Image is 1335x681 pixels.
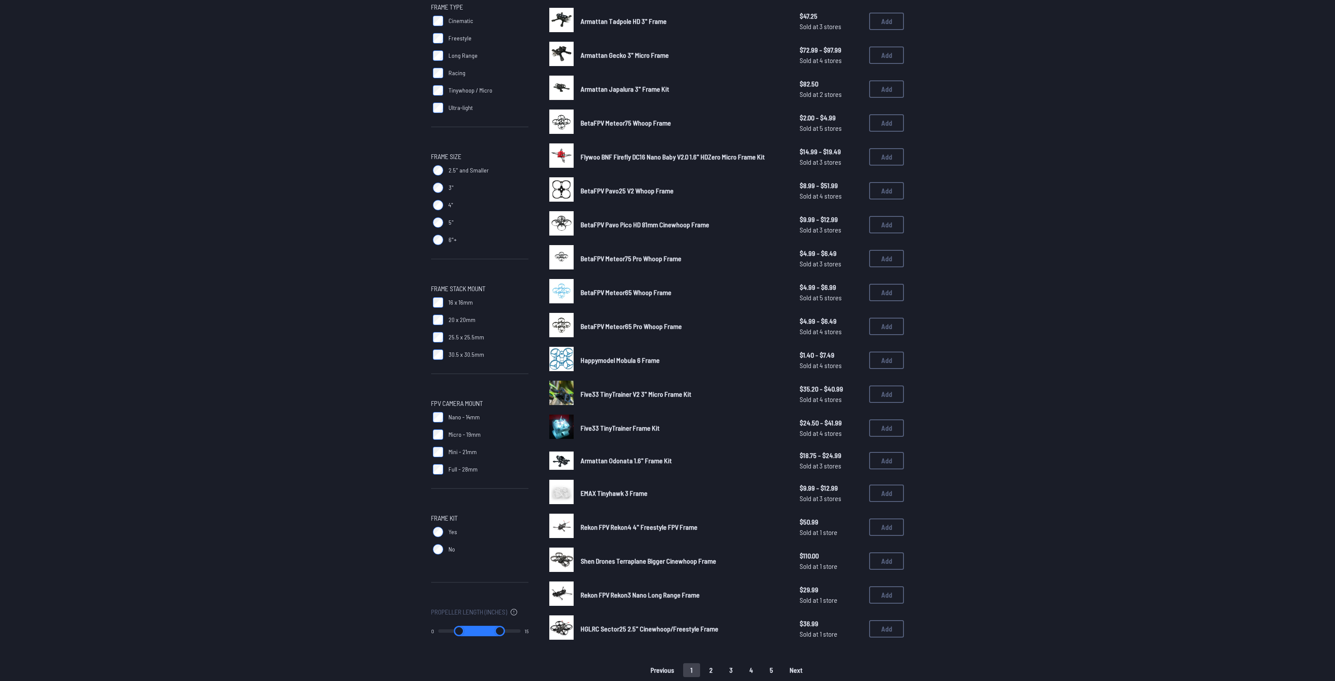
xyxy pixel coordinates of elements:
span: $72.99 - $97.99 [800,45,862,55]
span: BetaFPV Pavo25 V2 Whoop Frame [581,186,674,195]
input: Long Range [433,50,443,61]
img: image [549,143,574,168]
span: 25.5 x 25.5mm [448,333,484,342]
span: Sold at 4 stores [800,326,862,337]
span: 30.5 x 30.5mm [448,350,484,359]
span: $24.50 - $41.99 [800,418,862,428]
button: Add [869,80,904,98]
span: Sold at 1 store [800,595,862,605]
span: $110.00 [800,551,862,561]
img: image [549,452,574,470]
a: BetaFPV Pavo25 V2 Whoop Frame [581,186,786,196]
input: 2.5" and Smaller [433,165,443,176]
a: image [549,548,574,575]
span: Sold at 4 stores [800,55,862,66]
span: BetaFPV Pavo Pico HD 81mm Cinewhoop Frame [581,220,709,229]
span: $4.99 - $6.49 [800,248,862,259]
span: Sold at 1 store [800,561,862,571]
a: Shen Drones Terraplane Bigger Cinewhoop Frame [581,556,786,566]
a: image [549,42,574,69]
a: Rekon FPV Rekon3 Nano Long Range Frame [581,590,786,600]
span: HGLRC Sector25 2.5" Cinewhoop/Freestyle Frame [581,625,718,633]
span: Long Range [448,51,478,60]
span: Frame Kit [431,513,458,523]
button: 4 [742,663,760,677]
button: Add [869,114,904,132]
input: Tinywhoop / Micro [433,85,443,96]
span: 5" [448,218,454,227]
button: Add [869,47,904,64]
button: Next [782,663,810,677]
a: image [549,381,574,408]
img: image [549,279,574,303]
input: Full - 28mm [433,464,443,475]
span: $1.40 - $7.49 [800,350,862,360]
span: Sold at 1 store [800,629,862,639]
button: Add [869,419,904,437]
img: image [549,110,574,134]
input: 5" [433,217,443,228]
span: Sold at 5 stores [800,292,862,303]
span: Frame Stack Mount [431,283,485,294]
button: Add [869,318,904,335]
span: BetaFPV Meteor75 Whoop Frame [581,119,671,127]
span: Sold at 4 stores [800,394,862,405]
a: BetaFPV Meteor75 Whoop Frame [581,118,786,128]
output: 15 [525,628,528,634]
span: Rekon FPV Rekon4 4" Freestyle FPV Frame [581,523,697,531]
img: image [549,480,574,504]
img: image [549,177,574,202]
span: $29.99 [800,585,862,595]
output: 0 [431,628,434,634]
a: Armattan Tadpole HD 3" Frame [581,16,786,27]
a: image [549,279,574,306]
span: Mini - 21mm [448,448,477,456]
input: 30.5 x 30.5mm [433,349,443,360]
span: Armattan Tadpole HD 3" Frame [581,17,667,25]
span: 3" [448,183,454,192]
span: Frame Size [431,151,462,162]
input: 25.5 x 25.5mm [433,332,443,342]
a: BetaFPV Pavo Pico HD 81mm Cinewhoop Frame [581,219,786,230]
span: Frame Type [431,2,463,12]
span: Sold at 3 stores [800,225,862,235]
a: EMAX Tinyhawk 3 Frame [581,488,786,498]
span: Rekon FPV Rekon3 Nano Long Range Frame [581,591,700,599]
a: Armattan Gecko 3" Micro Frame [581,50,786,60]
button: 3 [722,663,740,677]
input: 20 x 20mm [433,315,443,325]
a: Five33 TinyTrainer V2 3" Micro Frame Kit [581,389,786,399]
button: Add [869,182,904,199]
span: $4.99 - $6.99 [800,282,862,292]
span: Tinywhoop / Micro [448,86,492,95]
button: Add [869,485,904,502]
button: Add [869,620,904,638]
span: BetaFPV Meteor65 Whoop Frame [581,288,671,296]
span: Sold at 1 store [800,527,862,538]
a: Five33 TinyTrainer Frame Kit [581,423,786,433]
span: BetaFPV Meteor75 Pro Whoop Frame [581,254,681,262]
span: $4.99 - $6.49 [800,316,862,326]
span: Sold at 4 stores [800,360,862,371]
span: $82.50 [800,79,862,89]
span: EMAX Tinyhawk 3 Frame [581,489,648,497]
span: Micro - 19mm [448,430,481,439]
a: image [549,211,574,238]
span: Armattan Japalura 3" Frame Kit [581,85,669,93]
a: Happymodel Mobula 6 Frame [581,355,786,365]
img: image [549,514,574,538]
input: Yes [433,527,443,537]
input: 16 x 16mm [433,297,443,308]
a: image [549,415,574,442]
button: Add [869,216,904,233]
span: Ultra-light [448,103,473,112]
span: Full - 28mm [448,465,478,474]
span: Yes [448,528,457,536]
input: Ultra-light [433,103,443,113]
span: Sold at 4 stores [800,191,862,201]
span: Sold at 3 stores [800,493,862,504]
a: image [549,615,574,642]
a: image [549,76,574,103]
img: image [549,581,574,606]
span: 2.5" and Smaller [448,166,489,175]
